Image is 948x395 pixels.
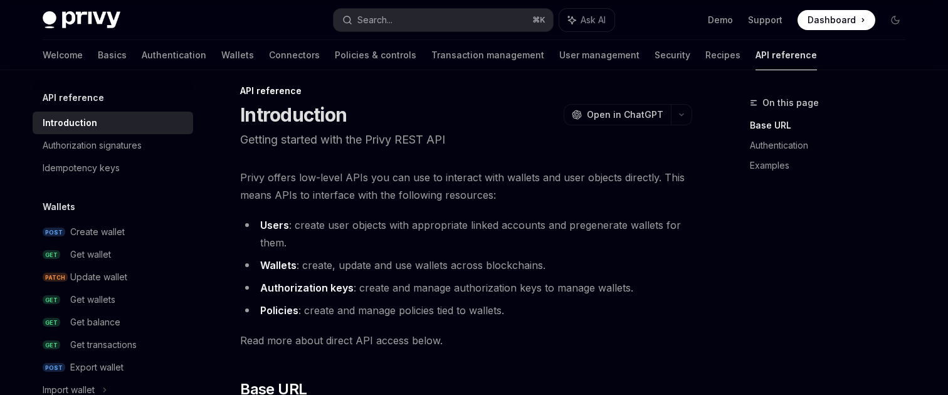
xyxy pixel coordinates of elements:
[240,85,692,97] div: API reference
[33,334,193,356] a: GETGet transactions
[240,131,692,149] p: Getting started with the Privy REST API
[756,40,817,70] a: API reference
[33,266,193,288] a: PATCHUpdate wallet
[240,279,692,297] li: : create and manage authorization keys to manage wallets.
[70,292,115,307] div: Get wallets
[43,295,60,305] span: GET
[240,332,692,349] span: Read more about direct API access below.
[357,13,392,28] div: Search...
[33,356,193,379] a: POSTExport wallet
[885,10,905,30] button: Toggle dark mode
[98,40,127,70] a: Basics
[43,228,65,237] span: POST
[808,14,856,26] span: Dashboard
[748,14,782,26] a: Support
[70,337,137,352] div: Get transactions
[762,95,819,110] span: On this page
[260,219,289,231] strong: Users
[33,112,193,134] a: Introduction
[33,134,193,157] a: Authorization signatures
[142,40,206,70] a: Authentication
[70,360,124,375] div: Export wallet
[240,216,692,251] li: : create user objects with appropriate linked accounts and pregenerate wallets for them.
[260,259,297,271] strong: Wallets
[240,169,692,204] span: Privy offers low-level APIs you can use to interact with wallets and user objects directly. This ...
[240,302,692,319] li: : create and manage policies tied to wallets.
[43,250,60,260] span: GET
[43,115,97,130] div: Introduction
[798,10,875,30] a: Dashboard
[532,15,545,25] span: ⌘ K
[43,161,120,176] div: Idempotency keys
[559,40,640,70] a: User management
[750,155,915,176] a: Examples
[43,138,142,153] div: Authorization signatures
[564,104,671,125] button: Open in ChatGPT
[70,247,111,262] div: Get wallet
[655,40,690,70] a: Security
[43,340,60,350] span: GET
[43,40,83,70] a: Welcome
[750,135,915,155] a: Authentication
[70,315,120,330] div: Get balance
[260,282,354,294] strong: Authorization keys
[559,9,614,31] button: Ask AI
[240,103,347,126] h1: Introduction
[587,108,663,121] span: Open in ChatGPT
[43,363,65,372] span: POST
[70,224,125,240] div: Create wallet
[269,40,320,70] a: Connectors
[33,243,193,266] a: GETGet wallet
[33,311,193,334] a: GETGet balance
[43,318,60,327] span: GET
[43,199,75,214] h5: Wallets
[43,11,120,29] img: dark logo
[33,221,193,243] a: POSTCreate wallet
[221,40,254,70] a: Wallets
[260,304,298,317] strong: Policies
[43,90,104,105] h5: API reference
[33,288,193,311] a: GETGet wallets
[581,14,606,26] span: Ask AI
[335,40,416,70] a: Policies & controls
[33,157,193,179] a: Idempotency keys
[750,115,915,135] a: Base URL
[705,40,740,70] a: Recipes
[431,40,544,70] a: Transaction management
[334,9,553,31] button: Search...⌘K
[708,14,733,26] a: Demo
[240,256,692,274] li: : create, update and use wallets across blockchains.
[43,273,68,282] span: PATCH
[70,270,127,285] div: Update wallet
